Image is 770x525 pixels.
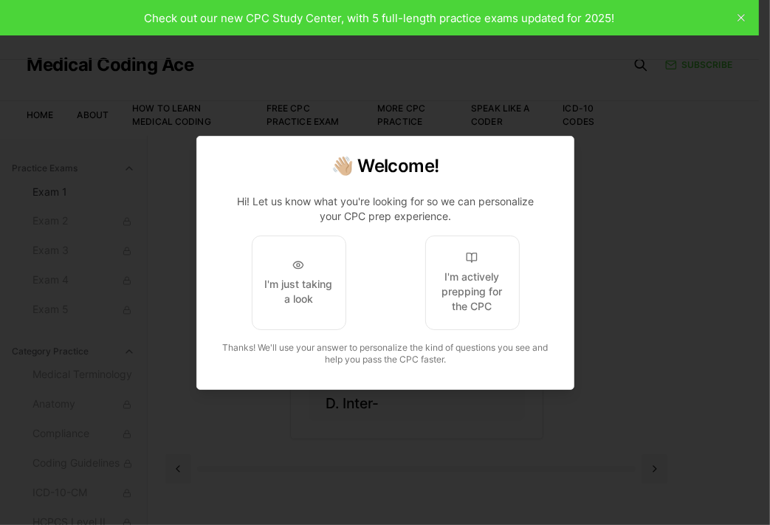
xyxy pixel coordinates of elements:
span: Thanks! We'll use your answer to personalize the kind of questions you see and help you pass the ... [222,342,548,365]
h2: 👋🏼 Welcome! [215,154,556,178]
div: I'm just taking a look [264,277,333,306]
button: I'm just taking a look [251,236,346,330]
div: I'm actively prepping for the CPC [437,270,506,314]
button: I'm actively prepping for the CPC [424,236,519,330]
p: Hi! Let us know what you're looking for so we can personalize your CPC prep experience. [227,194,544,224]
